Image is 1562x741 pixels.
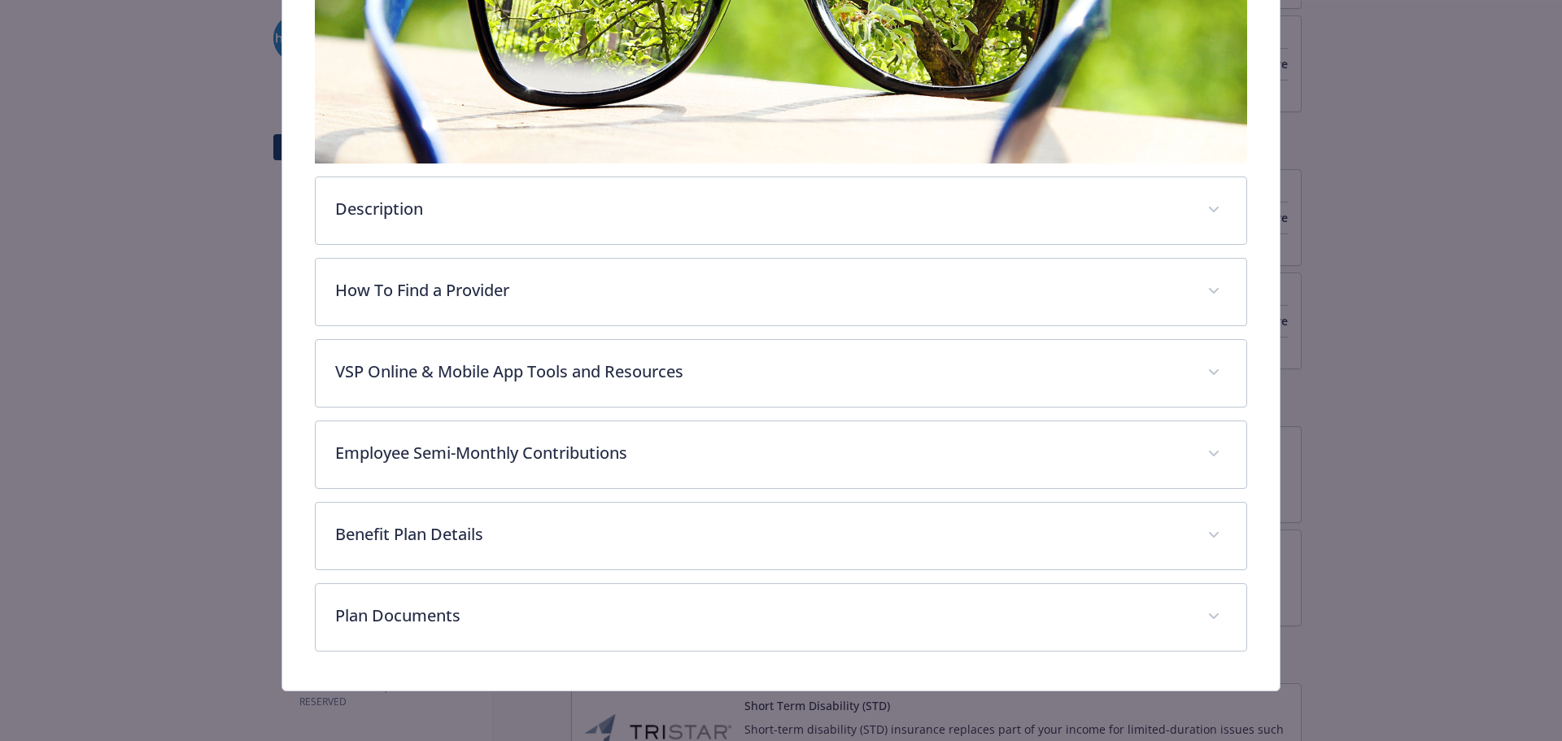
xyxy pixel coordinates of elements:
div: Benefit Plan Details [316,503,1247,569]
p: Description [335,197,1189,221]
div: How To Find a Provider [316,259,1247,325]
p: Benefit Plan Details [335,522,1189,547]
p: VSP Online & Mobile App Tools and Resources [335,360,1189,384]
p: Plan Documents [335,604,1189,628]
div: Plan Documents [316,584,1247,651]
p: Employee Semi-Monthly Contributions [335,441,1189,465]
div: Employee Semi-Monthly Contributions [316,421,1247,488]
p: How To Find a Provider [335,278,1189,303]
div: VSP Online & Mobile App Tools and Resources [316,340,1247,407]
div: Description [316,177,1247,244]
